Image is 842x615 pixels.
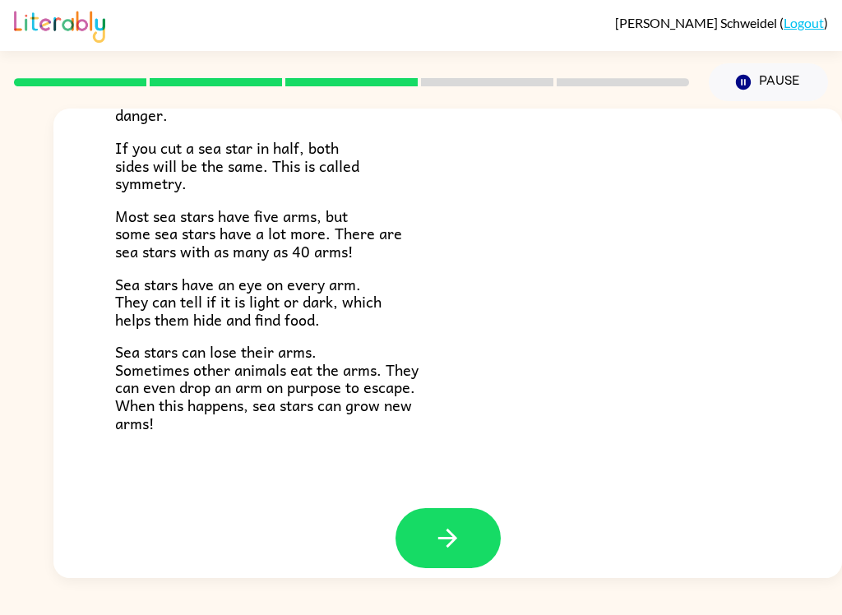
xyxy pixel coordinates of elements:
[14,7,105,43] img: Literably
[115,136,359,195] span: If you cut a sea star in half, both sides will be the same. This is called symmetry.
[784,15,824,30] a: Logout
[615,15,828,30] div: ( )
[115,340,419,434] span: Sea stars can lose their arms. Sometimes other animals eat the arms. They can even drop an arm on...
[615,15,780,30] span: [PERSON_NAME] Schweidel
[115,204,402,263] span: Most sea stars have five arms, but some sea stars have a lot more. There are sea stars with as ma...
[709,63,828,101] button: Pause
[115,272,382,331] span: Sea stars have an eye on every arm. They can tell if it is light or dark, which helps them hide a...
